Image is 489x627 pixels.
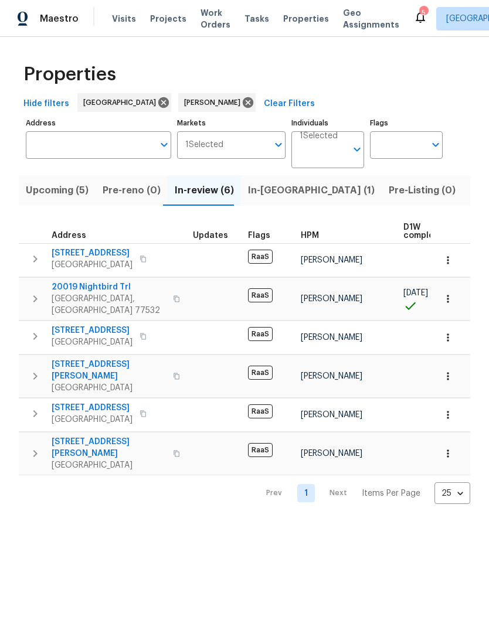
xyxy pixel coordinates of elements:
[52,402,133,414] span: [STREET_ADDRESS]
[248,288,273,302] span: RaaS
[83,97,161,108] span: [GEOGRAPHIC_DATA]
[52,336,133,348] span: [GEOGRAPHIC_DATA]
[150,13,186,25] span: Projects
[301,449,362,458] span: [PERSON_NAME]
[201,7,230,30] span: Work Orders
[52,382,166,394] span: [GEOGRAPHIC_DATA]
[255,482,470,504] nav: Pagination Navigation
[103,182,161,199] span: Pre-reno (0)
[248,182,375,199] span: In-[GEOGRAPHIC_DATA] (1)
[403,223,443,240] span: D1W complete
[77,93,171,112] div: [GEOGRAPHIC_DATA]
[291,120,364,127] label: Individuals
[283,13,329,25] span: Properties
[389,182,456,199] span: Pre-Listing (0)
[248,443,273,457] span: RaaS
[370,120,443,127] label: Flags
[177,120,286,127] label: Markets
[52,247,133,259] span: [STREET_ADDRESS]
[301,256,362,264] span: [PERSON_NAME]
[248,366,273,380] span: RaaS
[52,459,166,471] span: [GEOGRAPHIC_DATA]
[112,13,136,25] span: Visits
[264,97,315,111] span: Clear Filters
[301,231,319,240] span: HPM
[175,182,234,199] span: In-review (6)
[434,478,470,509] div: 25
[259,93,320,115] button: Clear Filters
[419,7,427,19] div: 5
[52,436,166,459] span: [STREET_ADDRESS][PERSON_NAME]
[343,7,399,30] span: Geo Assignments
[184,97,245,108] span: [PERSON_NAME]
[248,327,273,341] span: RaaS
[270,137,287,153] button: Open
[178,93,256,112] div: [PERSON_NAME]
[52,414,133,425] span: [GEOGRAPHIC_DATA]
[297,484,315,502] a: Goto page 1
[52,281,166,293] span: 20019 Nightbird Trl
[52,293,166,316] span: [GEOGRAPHIC_DATA], [GEOGRAPHIC_DATA] 77532
[19,93,74,115] button: Hide filters
[362,488,420,499] p: Items Per Page
[52,359,166,382] span: [STREET_ADDRESS][PERSON_NAME]
[52,259,133,271] span: [GEOGRAPHIC_DATA]
[248,250,273,264] span: RaaS
[26,182,89,199] span: Upcoming (5)
[301,295,362,303] span: [PERSON_NAME]
[301,372,362,380] span: [PERSON_NAME]
[23,97,69,111] span: Hide filters
[185,140,223,150] span: 1 Selected
[52,325,133,336] span: [STREET_ADDRESS]
[301,333,362,342] span: [PERSON_NAME]
[193,231,228,240] span: Updates
[26,120,171,127] label: Address
[40,13,79,25] span: Maestro
[23,69,116,80] span: Properties
[349,141,365,158] button: Open
[427,137,444,153] button: Open
[156,137,172,153] button: Open
[52,231,86,240] span: Address
[403,289,428,297] span: [DATE]
[244,15,269,23] span: Tasks
[248,231,270,240] span: Flags
[301,411,362,419] span: [PERSON_NAME]
[248,404,273,418] span: RaaS
[300,131,338,141] span: 1 Selected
